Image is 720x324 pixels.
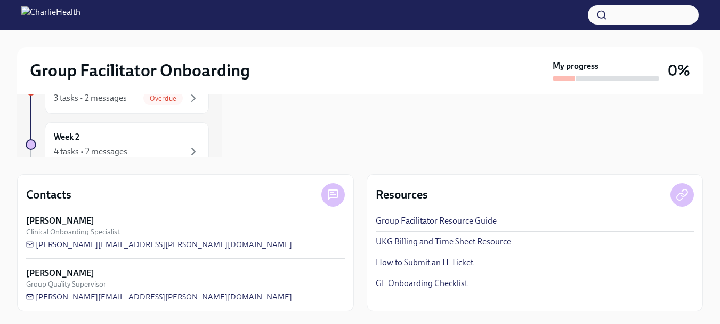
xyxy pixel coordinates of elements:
h6: Week 2 [54,131,79,143]
a: Group Facilitator Resource Guide [376,215,497,227]
a: UKG Billing and Time Sheet Resource [376,236,511,248]
h4: Contacts [26,187,71,203]
span: Clinical Onboarding Specialist [26,227,120,237]
strong: [PERSON_NAME] [26,215,94,227]
h4: Resources [376,187,428,203]
a: Week 24 tasks • 2 messages [26,122,209,167]
h3: 0% [668,61,690,80]
h2: Group Facilitator Onboarding [30,60,250,81]
div: 3 tasks • 2 messages [54,92,127,104]
strong: [PERSON_NAME] [26,267,94,279]
a: [PERSON_NAME][EMAIL_ADDRESS][PERSON_NAME][DOMAIN_NAME] [26,291,292,302]
img: CharlieHealth [21,6,80,23]
span: Overdue [143,94,183,102]
a: [PERSON_NAME][EMAIL_ADDRESS][PERSON_NAME][DOMAIN_NAME] [26,239,292,250]
a: GF Onboarding Checklist [376,278,467,289]
a: How to Submit an IT Ticket [376,257,473,268]
strong: My progress [553,60,598,72]
div: 4 tasks • 2 messages [54,146,127,157]
span: Group Quality Supervisor [26,279,106,289]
